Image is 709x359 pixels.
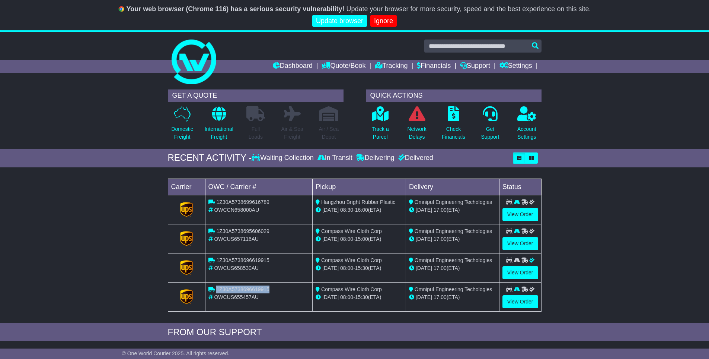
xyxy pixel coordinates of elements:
a: NetworkDelays [407,106,427,145]
a: InternationalFreight [204,106,234,145]
a: Track aParcel [371,106,389,145]
p: Air & Sea Freight [281,125,303,141]
span: 15:30 [355,265,368,271]
span: OWCUS658530AU [214,265,259,271]
div: FROM OUR SUPPORT [168,327,542,338]
span: 08:30 [340,207,353,213]
td: OWC / Carrier # [205,179,313,195]
img: GetCarrierServiceLogo [180,260,193,275]
span: 1Z30A5738699616789 [216,199,269,205]
span: OWCUS657116AU [214,236,259,242]
span: © One World Courier 2025. All rights reserved. [122,350,230,356]
span: Compass Wire Cloth Corp [321,286,382,292]
span: 08:00 [340,294,353,300]
td: Delivery [406,179,499,195]
b: Your web browser (Chrome 116) has a serious security vulnerability! [127,5,345,13]
div: Waiting Collection [252,154,315,162]
div: (ETA) [409,293,496,301]
span: 17:00 [434,236,447,242]
span: 15:30 [355,294,368,300]
span: 15:00 [355,236,368,242]
p: Network Delays [407,125,426,141]
span: [DATE] [322,294,339,300]
a: AccountSettings [517,106,537,145]
a: GetSupport [480,106,499,145]
span: 17:00 [434,265,447,271]
a: Settings [499,60,532,73]
div: In Transit [316,154,354,162]
a: View Order [502,266,538,279]
a: Tracking [375,60,408,73]
a: Financials [417,60,451,73]
span: Update your browser for more security, speed and the best experience on this site. [346,5,591,13]
span: Omnipul Engineering Techologies [415,228,492,234]
span: Omnipul Engineering Techologies [415,257,492,263]
span: Compass Wire Cloth Corp [321,257,382,263]
span: 1Z30A5738695606029 [216,228,269,234]
span: [DATE] [416,207,432,213]
span: OWCUS655457AU [214,294,259,300]
a: Support [460,60,490,73]
span: [DATE] [322,265,339,271]
td: Pickup [313,179,406,195]
p: Domestic Freight [171,125,193,141]
a: Dashboard [273,60,313,73]
img: GetCarrierServiceLogo [180,231,193,246]
span: [DATE] [322,236,339,242]
p: International Freight [205,125,233,141]
div: GET A QUOTE [168,89,344,102]
span: OWCCN658000AU [214,207,259,213]
p: Get Support [481,125,499,141]
img: GetCarrierServiceLogo [180,289,193,304]
img: GetCarrierServiceLogo [180,202,193,217]
span: [DATE] [416,236,432,242]
span: 17:00 [434,294,447,300]
p: Full Loads [246,125,265,141]
a: Ignore [370,15,397,27]
span: 1Z30A5738696619915 [216,286,269,292]
div: (ETA) [409,235,496,243]
span: 1Z30A5738696619915 [216,257,269,263]
p: Air / Sea Depot [319,125,339,141]
span: 17:00 [434,207,447,213]
td: Carrier [168,179,205,195]
div: - (ETA) [316,293,403,301]
div: RECENT ACTIVITY - [168,152,252,163]
div: - (ETA) [316,206,403,214]
td: Status [499,179,541,195]
span: Omnipul Engineering Techologies [415,286,492,292]
span: Omnipul Engineering Techologies [415,199,492,205]
div: QUICK ACTIONS [366,89,542,102]
span: [DATE] [416,294,432,300]
div: (ETA) [409,264,496,272]
div: Delivering [354,154,396,162]
p: Check Financials [442,125,465,141]
span: [DATE] [322,207,339,213]
p: Account Settings [517,125,536,141]
a: Update browser [312,15,367,27]
p: Track a Parcel [372,125,389,141]
span: Hangzhou Bright Rubber Plastic [321,199,395,205]
span: 16:00 [355,207,368,213]
span: [DATE] [416,265,432,271]
a: View Order [502,237,538,250]
a: CheckFinancials [441,106,466,145]
a: Quote/Book [322,60,365,73]
div: Delivered [396,154,433,162]
span: 08:00 [340,265,353,271]
a: View Order [502,295,538,308]
span: 08:00 [340,236,353,242]
div: - (ETA) [316,264,403,272]
span: Compass Wire Cloth Corp [321,228,382,234]
div: (ETA) [409,206,496,214]
div: - (ETA) [316,235,403,243]
a: DomesticFreight [171,106,193,145]
a: View Order [502,208,538,221]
